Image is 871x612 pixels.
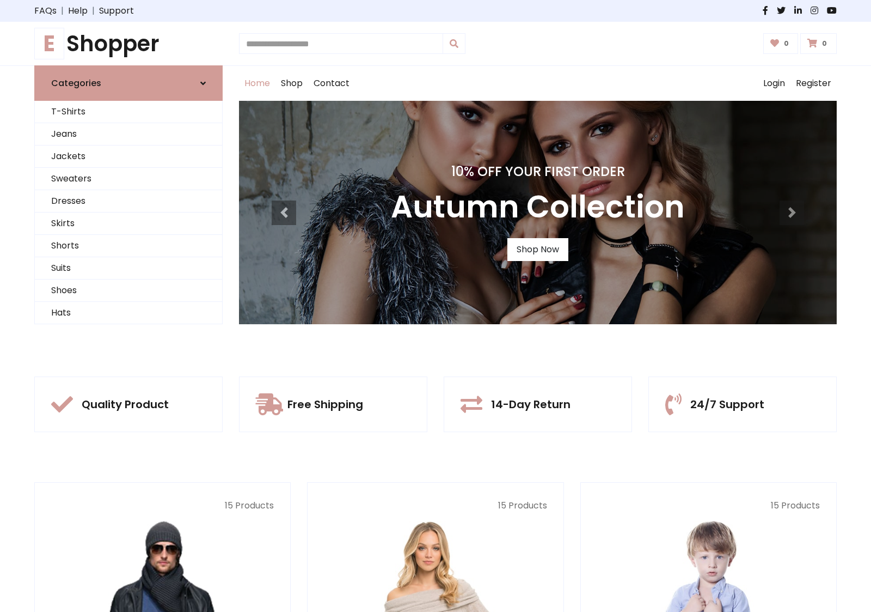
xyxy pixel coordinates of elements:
span: | [57,4,68,17]
a: Jeans [35,123,222,146]
p: 15 Products [597,499,820,512]
a: EShopper [34,31,223,57]
a: Shop Now [507,238,568,261]
a: Support [99,4,134,17]
p: 15 Products [51,499,274,512]
h3: Autumn Collection [391,189,685,225]
h5: 24/7 Support [690,398,764,411]
h5: Free Shipping [287,398,363,411]
a: Hats [35,302,222,324]
a: FAQs [34,4,57,17]
a: Sweaters [35,168,222,190]
a: Suits [35,257,222,280]
span: | [88,4,99,17]
a: Shop [275,66,308,101]
span: E [34,28,64,59]
h4: 10% Off Your First Order [391,164,685,180]
span: 0 [819,39,830,49]
a: Register [790,66,837,101]
a: Shorts [35,235,222,257]
h5: Quality Product [82,398,169,411]
a: Skirts [35,213,222,235]
h1: Shopper [34,31,223,57]
a: 0 [763,33,799,54]
a: T-Shirts [35,101,222,123]
a: Login [758,66,790,101]
a: Home [239,66,275,101]
a: 0 [800,33,837,54]
a: Dresses [35,190,222,213]
a: Contact [308,66,355,101]
a: Shoes [35,280,222,302]
h6: Categories [51,78,101,88]
a: Jackets [35,146,222,168]
span: 0 [781,39,792,49]
a: Help [68,4,88,17]
a: Categories [34,65,223,101]
h5: 14-Day Return [491,398,571,411]
p: 15 Products [324,499,547,512]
